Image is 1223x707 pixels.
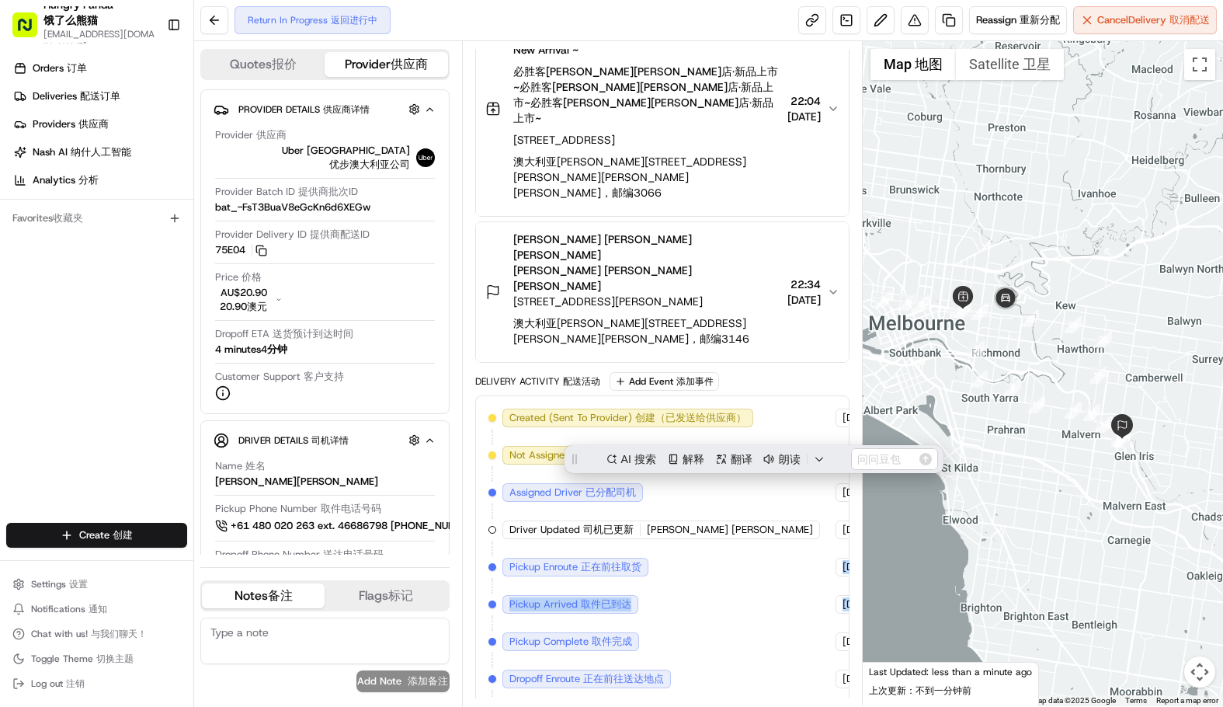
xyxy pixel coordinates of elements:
[509,486,636,500] span: Assigned Driver
[1065,316,1082,333] div: 21
[787,292,821,308] span: [DATE]
[950,301,967,318] div: 4
[78,173,99,186] span: 分析
[31,603,107,615] span: Notifications
[31,578,88,590] span: Settings
[16,62,283,87] p: Welcome 👋
[70,164,214,176] div: We're available if you need us!
[43,28,155,53] button: [EMAIL_ADDRESS][DOMAIN_NAME]
[475,375,600,388] div: Delivery Activity
[16,202,99,214] div: Past conversations
[1184,656,1215,688] button: Map camera controls
[915,56,943,72] span: 地图
[6,673,187,695] button: Log out 注销
[323,548,384,561] span: 送达电话号码
[583,523,634,536] span: 司机已更新
[31,347,119,363] span: Knowledge Base
[513,155,746,200] span: 澳大利亚[PERSON_NAME][STREET_ADDRESS][PERSON_NAME][PERSON_NAME][PERSON_NAME]，邮编3066
[1184,49,1215,80] button: Toggle fullscreen view
[215,548,384,562] span: Dropoff Phone Number
[647,523,813,537] span: [PERSON_NAME]
[40,100,256,117] input: Clear
[297,475,378,488] span: [PERSON_NAME]
[843,597,874,611] span: [DATE]
[1083,404,1100,421] div: 18
[513,132,782,207] span: [STREET_ADDRESS]
[325,583,447,608] button: Flags
[16,349,28,361] div: 📗
[215,144,410,172] span: Uber [GEOGRAPHIC_DATA]
[971,303,988,320] div: 6
[60,241,96,253] span: 8月15日
[1097,13,1210,27] span: Cancel Delivery
[33,117,109,131] span: Providers
[509,560,641,574] span: Pickup Enroute
[1020,13,1060,26] span: 重新分配
[215,243,267,257] button: 75E04
[843,411,874,425] span: [DATE]
[875,291,892,308] div: 1
[69,578,88,590] span: 设置
[843,672,874,686] span: [DATE]
[89,603,107,615] span: 通知
[215,228,370,242] span: Provider Delivery ID
[6,140,193,165] a: Nash AI 纳什人工智能
[215,517,564,535] a: +61 480 020 263 ext. 46686798 [PHONE_NUMBER]转46686798
[1169,13,1210,26] span: 取消配送
[215,185,358,199] span: Provider Batch ID
[53,211,83,225] span: 收藏夹
[220,300,267,313] span: 20.90澳元
[310,228,370,241] span: 提供商配送ID
[48,283,126,295] span: [PERSON_NAME]
[1095,331,1112,348] div: 20
[635,411,746,424] span: 创建（已发送给供应商）
[581,560,641,573] span: 正在前往取货
[6,168,193,193] a: Analytics 分析
[325,52,447,77] button: Provider
[155,385,188,397] span: Pylon
[843,560,874,574] span: [DATE]
[79,528,133,542] span: Create
[899,294,916,311] div: 2
[971,371,988,388] div: 8
[202,583,325,608] button: Notes
[43,13,98,27] span: 饿了么熊猫
[215,475,378,489] div: [PERSON_NAME]
[311,434,349,447] span: 司机详情
[329,158,410,171] span: 优步澳大利亚公司
[583,672,664,685] span: 正在前往送达地点
[1023,56,1051,72] span: 卫星
[1089,367,1107,384] div: 19
[33,145,131,159] span: Nash AI
[969,6,1067,34] button: Reassign 重新分配
[202,52,325,77] button: Quotes
[581,597,631,611] span: 取件已到达
[585,486,636,499] span: 已分配司机
[298,185,358,198] span: 提供商批次ID
[268,587,293,604] span: 备注
[78,117,109,131] span: 供应商
[1031,696,1116,705] span: Map data ©2025 Google
[513,263,692,293] span: [PERSON_NAME] [PERSON_NAME] [PERSON_NAME]
[16,268,40,293] img: Asif Zaman Khan
[91,628,147,640] span: 与我们聊天！
[843,523,874,537] span: [DATE]
[676,375,714,388] span: 添加事件
[31,628,147,640] span: Chat with us!
[563,375,600,388] span: 配送活动
[321,502,381,515] span: 取件电话号码
[215,343,287,357] div: 4 minutes
[71,145,131,158] span: 纳什人工智能
[391,56,428,72] span: 供应商
[31,284,43,296] img: 1736555255976-a54dd68f-1ca7-489b-9aae-adbdc363a1c4
[147,347,249,363] span: API Documentation
[33,61,87,75] span: Orders
[215,327,353,341] span: Dropoff ETA
[1156,696,1218,705] a: Report a map error
[869,684,971,697] span: 上次更新：不到一分钟前
[215,502,381,516] span: Pickup Phone Number
[6,206,187,231] div: Favorites
[476,2,849,216] button: Pizzahut Collingwood · New Arrival ~ Pizzahut Collingwood · New Arrival ~ Pizzahut Collingwood · ...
